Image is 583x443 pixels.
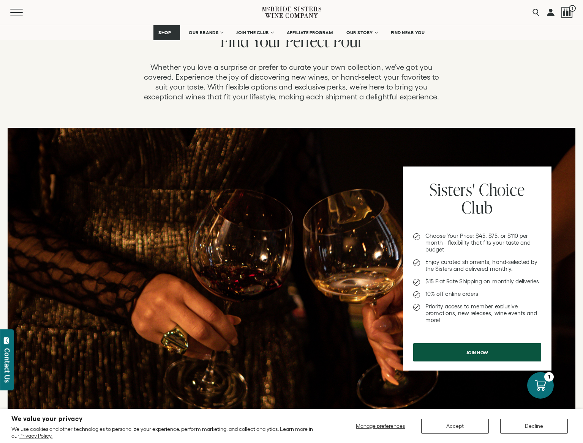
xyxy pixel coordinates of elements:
[10,9,38,16] button: Mobile Menu Trigger
[231,25,278,40] a: JOIN THE CLUB
[333,30,363,52] span: Pour
[285,30,330,52] span: Perfect
[500,419,568,434] button: Decline
[3,348,11,383] div: Contact Us
[341,25,382,40] a: OUR STORY
[282,25,338,40] a: AFFILIATE PROGRAM
[413,343,541,361] a: Join now
[184,25,228,40] a: OUR BRANDS
[351,419,410,434] button: Manage preferences
[569,5,576,12] span: 1
[430,178,475,201] span: Sisters'
[189,30,218,35] span: OUR BRANDS
[140,62,444,102] p: Whether you love a surprise or prefer to curate your own collection, we’ve got you covered. Exper...
[386,25,430,40] a: FIND NEAR YOU
[453,345,502,360] span: Join now
[11,426,323,439] p: We use cookies and other technologies to personalize your experience, perform marketing, and coll...
[236,30,269,35] span: JOIN THE CLUB
[346,30,373,35] span: OUR STORY
[413,232,541,253] li: Choose Your Price: $45, $75, or $110 per month - flexibility that fits your taste and budget
[356,423,405,429] span: Manage preferences
[413,291,541,297] li: 10% off online orders
[391,30,425,35] span: FIND NEAR YOU
[461,196,493,218] span: Club
[19,433,52,439] a: Privacy Policy.
[413,278,541,285] li: $15 Flat Rate Shipping on monthly deliveries
[252,30,282,52] span: Your
[287,30,333,35] span: AFFILIATE PROGRAM
[153,25,180,40] a: SHOP
[544,372,554,382] div: 1
[11,416,323,422] h2: We value your privacy
[479,178,525,201] span: Choice
[421,419,489,434] button: Accept
[158,30,171,35] span: SHOP
[413,259,541,272] li: Enjoy curated shipments, hand-selected by the Sisters and delivered monthly.
[220,30,249,52] span: Find
[413,303,541,324] li: Priority access to member exclusive promotions, new releases, wine events and more!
